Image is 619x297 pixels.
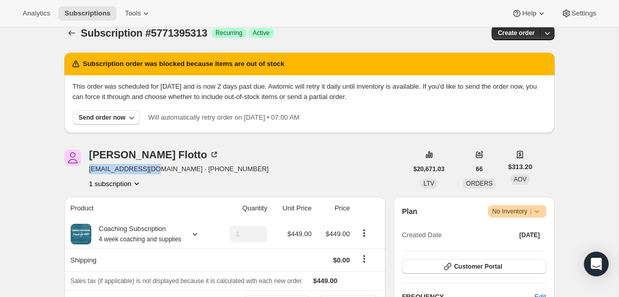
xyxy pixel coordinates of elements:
[91,224,182,244] div: Coaching Subscription
[402,259,546,274] button: Customer Portal
[333,256,350,264] span: $0.00
[414,165,445,173] span: $20,671.03
[454,262,502,271] span: Customer Portal
[64,9,110,18] span: Subscriptions
[64,249,216,271] th: Shipping
[148,112,299,123] p: Will automatically retry order on [DATE] • 07:00 AM
[513,228,546,242] button: [DATE]
[64,197,216,220] th: Product
[506,6,552,21] button: Help
[119,6,157,21] button: Tools
[89,178,142,189] button: Product actions
[287,230,312,238] span: $449.00
[508,162,532,172] span: $313.20
[356,227,372,239] button: Product actions
[216,29,242,37] span: Recurring
[584,252,609,276] div: Open Intercom Messenger
[492,26,541,40] button: Create order
[89,164,269,174] span: [EMAIL_ADDRESS][DOMAIN_NAME] · [PHONE_NUMBER]
[71,224,91,244] img: product img
[514,176,527,183] span: AOV
[519,231,540,239] span: [DATE]
[466,180,493,187] span: ORDERS
[83,59,285,69] h2: Subscription order was blocked because items are out of stock
[555,6,602,21] button: Settings
[73,110,140,125] button: Send order now
[73,81,546,102] p: This order was scheduled for [DATE] and is now 2 days past due. Awtomic will retry it daily until...
[99,236,182,243] small: 4 week coaching and supplies
[23,9,50,18] span: Analytics
[79,113,126,122] div: Send order now
[89,150,220,160] div: [PERSON_NAME] Flotto
[408,162,451,176] button: $20,671.03
[492,206,542,217] span: No Inventory
[530,207,531,216] span: |
[64,26,79,40] button: Subscriptions
[498,29,534,37] span: Create order
[64,150,81,166] span: Karl Flotto
[402,230,442,240] span: Created Date
[17,6,56,21] button: Analytics
[58,6,117,21] button: Subscriptions
[215,197,270,220] th: Quantity
[402,206,417,217] h2: Plan
[270,197,315,220] th: Unit Price
[470,162,489,176] button: 66
[253,29,270,37] span: Active
[71,277,303,285] span: Sales tax (if applicable) is not displayed because it is calculated with each new order.
[522,9,536,18] span: Help
[313,277,337,285] span: $449.00
[572,9,596,18] span: Settings
[476,165,483,173] span: 66
[423,180,434,187] span: LTV
[125,9,141,18] span: Tools
[81,27,207,39] span: Subscription #5771395313
[315,197,353,220] th: Price
[356,253,372,265] button: Shipping actions
[325,230,350,238] span: $449.00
